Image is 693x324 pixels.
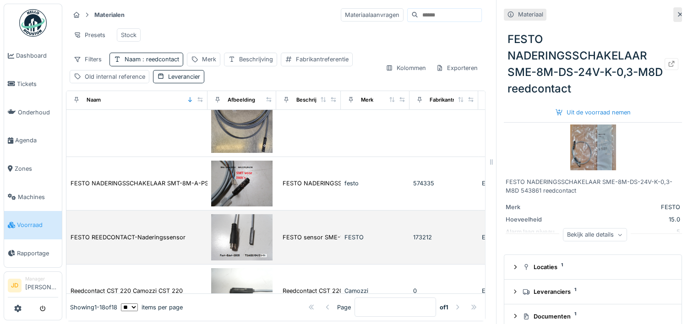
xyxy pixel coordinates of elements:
[283,233,433,242] div: FESTO sensor SME-10M-DS-24V-E0.3L-M8D-551367
[15,136,58,145] span: Agenda
[578,215,680,224] div: 15.0
[552,106,634,119] div: Uit de voorraad nemen
[4,126,62,155] a: Agenda
[15,164,58,173] span: Zones
[211,268,273,314] img: Reedcontact CST 220 Camozzi CST 220
[341,8,404,22] div: Materiaalaanvragen
[337,303,351,312] div: Page
[25,275,58,295] li: [PERSON_NAME]
[17,221,58,229] span: Voorraad
[71,233,186,242] div: FESTO REEDCONTACT-Naderingssensor
[344,233,406,242] div: FESTO
[4,155,62,183] a: Zones
[4,70,62,98] a: Tickets
[4,183,62,211] a: Machines
[17,80,58,88] span: Tickets
[413,286,475,295] div: 0
[482,179,543,188] div: E detectie
[523,312,671,321] div: Documenten
[228,96,255,104] div: Afbeelding
[413,179,475,188] div: 574335
[506,203,574,211] div: Merk
[168,72,200,81] div: Leverancier
[25,275,58,282] div: Manager
[18,193,58,201] span: Machines
[125,55,179,64] div: Naam
[211,214,273,260] img: FESTO REEDCONTACT-Naderingssensor
[16,51,58,60] span: Dashboard
[570,124,616,170] img: FESTO NADERINGSSCHAKELAAR SME-8M-DS-24V-K-0,3-M8D reedcontact
[523,287,671,296] div: Leveranciers
[4,42,62,70] a: Dashboard
[440,303,448,312] strong: of 1
[121,31,136,39] div: Stock
[8,279,22,292] li: JD
[482,233,543,242] div: E detectie
[518,10,543,19] div: Materiaal
[413,233,475,242] div: 173212
[344,286,406,295] div: Camozzi
[482,286,543,295] div: E detectie
[508,283,678,300] summary: Leveranciers1
[8,275,58,297] a: JD Manager[PERSON_NAME]
[523,263,671,271] div: Locaties
[432,61,482,75] div: Exporteren
[508,259,678,275] summary: Locaties1
[70,28,109,42] div: Presets
[382,61,430,75] div: Kolommen
[4,98,62,126] a: Onderhoud
[239,55,273,64] div: Beschrijving
[296,96,327,104] div: Beschrijving
[578,203,680,211] div: FESTO
[202,55,216,64] div: Merk
[344,179,406,188] div: festo
[71,179,280,188] div: FESTO NADERINGSSCHAKELAAR SMT-8M-A-PS-24V-E-2,5-/Reedcontact
[121,303,183,312] div: items per page
[18,108,58,117] span: Onderhoud
[85,72,145,81] div: Old internal reference
[70,53,106,66] div: Filters
[506,215,574,224] div: Hoeveelheid
[91,11,128,19] strong: Materialen
[70,303,117,312] div: Showing 1 - 18 of 18
[211,161,273,207] img: FESTO NADERINGSSCHAKELAAR SMT-8M-A-PS-24V-E-2,5-/Reedcontact
[141,56,179,63] span: : reedcontact
[4,239,62,268] a: Rapportage
[563,228,627,241] div: Bekijk alle details
[19,9,47,37] img: Badge_color-CXgf-gQk.svg
[71,286,183,295] div: Reedcontact CST 220 Camozzi CST 220
[361,96,373,104] div: Merk
[87,96,101,104] div: Naam
[283,286,432,295] div: Reedcontact CST 220 2 draads voor Camozzi cilinder
[17,249,58,258] span: Rapportage
[506,178,680,195] div: FESTO NADERINGSSCHAKELAAR SME-8M-DS-24V-K-0,3-M8D 543861 reedcontact
[283,179,458,188] div: FESTO NADERINGSSCHAKELAAR SMT-8M-A-PS-24V-E-2,5...
[296,55,349,64] div: Fabrikantreferentie
[504,27,682,101] div: FESTO NADERINGSSCHAKELAAR SME-8M-DS-24V-K-0,3-M8D reedcontact
[4,211,62,239] a: Voorraad
[430,96,477,104] div: Fabrikantreferentie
